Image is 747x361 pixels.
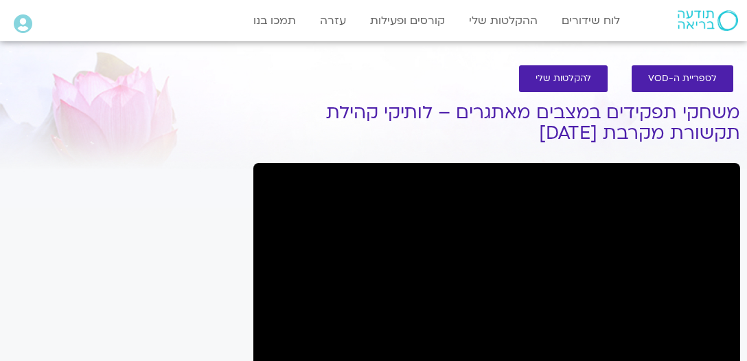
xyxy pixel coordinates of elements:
img: תודעה בריאה [678,10,738,31]
a: לספריית ה-VOD [632,65,733,92]
span: לספריית ה-VOD [648,74,717,84]
a: תמכו בנו [246,8,303,34]
span: להקלטות שלי [536,74,591,84]
a: קורסים ופעילות [363,8,452,34]
a: עזרה [313,8,353,34]
a: לוח שידורים [555,8,627,34]
a: ההקלטות שלי [462,8,544,34]
a: להקלטות שלי [519,65,608,92]
h1: משחקי תפקידים במצבים מאתגרים – לותיקי קהילת תקשורת מקרבת [DATE] [253,102,740,144]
